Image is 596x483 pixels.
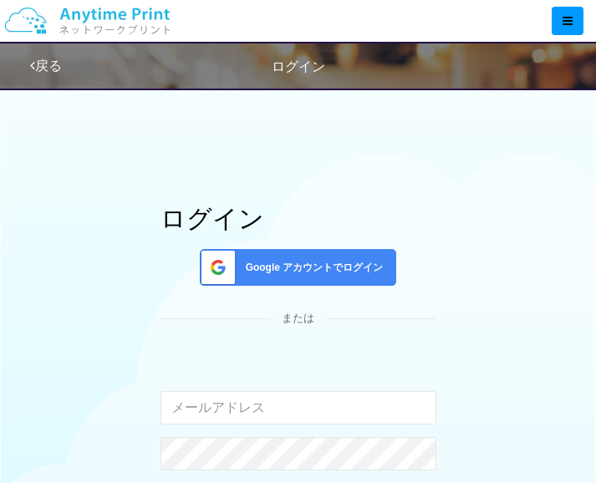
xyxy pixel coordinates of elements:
[160,311,436,327] div: または
[160,205,436,232] h1: ログイン
[160,391,436,425] input: メールアドレス
[30,58,62,73] a: 戻る
[272,59,325,74] span: ログイン
[239,261,384,275] span: Google アカウントでログイン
